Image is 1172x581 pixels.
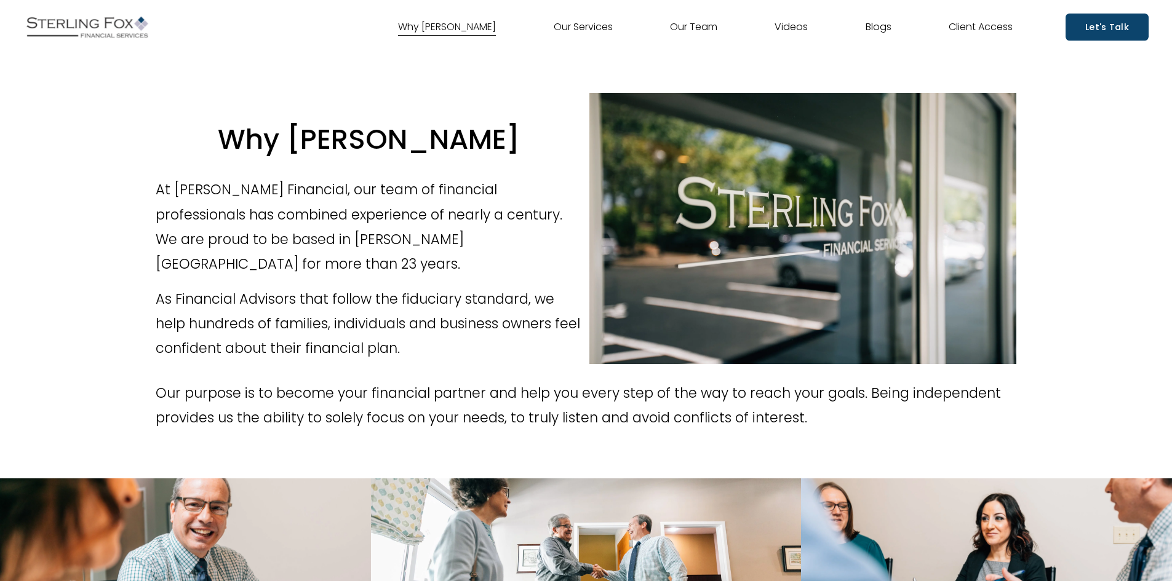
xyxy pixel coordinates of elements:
p: At [PERSON_NAME] Financial, our team of financial professionals has combined experience of nearly... [156,177,583,276]
a: Our Team [670,17,717,37]
a: Why [PERSON_NAME] [398,17,496,37]
img: Sterling Fox Financial Services [23,12,151,42]
p: Our purpose is to become your financial partner and help you every step of the way to reach your ... [156,381,1017,430]
a: Let's Talk [1066,14,1149,40]
a: Blogs [866,17,891,37]
a: Our Services [554,17,613,37]
h2: Why [PERSON_NAME] [156,122,583,157]
a: Videos [775,17,808,37]
a: Client Access [949,17,1013,37]
p: As Financial Advisors that follow the fiduciary standard, we help hundreds of families, individua... [156,287,583,361]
